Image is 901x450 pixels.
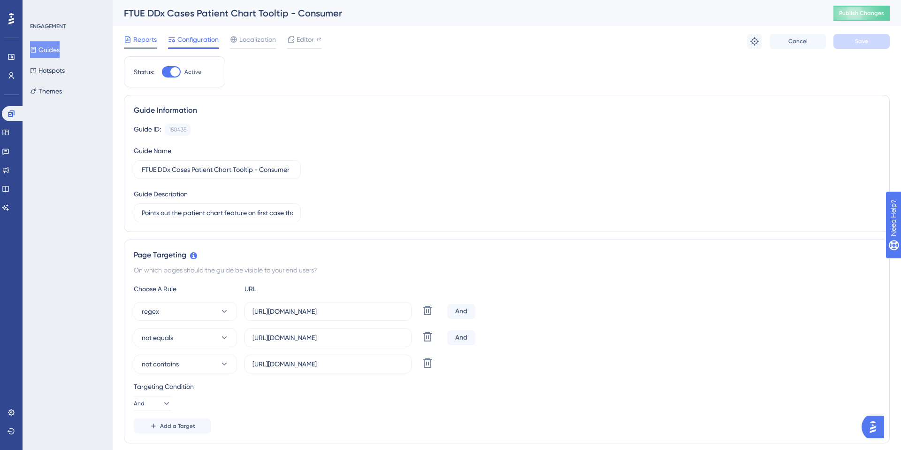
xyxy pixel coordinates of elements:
[447,304,475,319] div: And
[839,9,884,17] span: Publish Changes
[252,359,404,369] input: yourwebsite.com/path
[134,355,237,373] button: not contains
[22,2,59,14] span: Need Help?
[770,34,826,49] button: Cancel
[134,264,880,276] div: On which pages should the guide be visible to your end users?
[160,422,195,430] span: Add a Target
[134,66,154,78] div: Status:
[252,306,404,317] input: yourwebsite.com/path
[30,23,66,30] div: ENGAGEMENT
[833,34,890,49] button: Save
[855,38,868,45] span: Save
[133,34,157,45] span: Reports
[134,381,880,392] div: Targeting Condition
[142,306,159,317] span: regex
[134,124,161,136] div: Guide ID:
[142,208,293,218] input: Type your Guide’s Description here
[184,68,201,76] span: Active
[134,145,171,156] div: Guide Name
[142,332,173,343] span: not equals
[252,333,404,343] input: yourwebsite.com/path
[134,328,237,347] button: not equals
[297,34,314,45] span: Editor
[142,358,179,370] span: not contains
[244,283,348,295] div: URL
[134,249,880,261] div: Page Targeting
[30,62,65,79] button: Hotspots
[30,41,60,58] button: Guides
[447,330,475,345] div: And
[169,126,186,133] div: 150435
[134,105,880,116] div: Guide Information
[134,188,188,200] div: Guide Description
[862,413,890,441] iframe: UserGuiding AI Assistant Launcher
[134,419,211,434] button: Add a Target
[124,7,810,20] div: FTUE DDx Cases Patient Chart Tooltip - Consumer
[142,164,293,175] input: Type your Guide’s Name here
[134,302,237,321] button: regex
[788,38,808,45] span: Cancel
[134,283,237,295] div: Choose A Rule
[134,400,145,407] span: And
[833,6,890,21] button: Publish Changes
[177,34,219,45] span: Configuration
[30,83,62,100] button: Themes
[239,34,276,45] span: Localization
[134,396,171,411] button: And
